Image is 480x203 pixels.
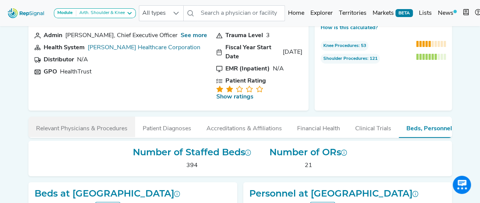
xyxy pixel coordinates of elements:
a: MarketsBETA [370,6,416,21]
div: N/A [77,55,88,64]
button: Relevant Physicians & Procedures [28,117,135,137]
strong: Module [57,11,73,15]
button: Patient Diagnoses [135,117,199,137]
span: 394 [186,162,198,169]
button: Intel Book [460,6,472,21]
a: News [435,6,460,21]
h2: Beds at [GEOGRAPHIC_DATA] [35,188,180,199]
a: Show ratings [216,92,253,101]
button: ModuleArth. Shoulder & Knee [54,8,136,18]
div: Distributor [44,55,74,64]
div: Patient Rating [225,77,266,86]
a: [PERSON_NAME] Healthcare Corporation [88,45,200,51]
div: Admin [44,31,62,40]
a: Lists [416,6,435,21]
div: Health System [44,43,85,52]
span: : 121 [321,54,380,64]
div: EMR (Inpatient) [225,64,270,73]
button: Accreditations & Affiliations [199,117,290,137]
span: BETA [395,9,413,17]
a: Home [285,6,307,21]
div: Mark Nosacka, Chief Executive Officer [65,31,178,40]
div: HealthTrust [60,67,91,77]
div: [PERSON_NAME], Chief Executive Officer [65,31,178,40]
a: See more [181,33,207,39]
span: Knee Procedures [323,42,359,49]
a: Explorer [307,6,336,21]
span: Shoulder Procedures [323,55,367,62]
span: 21 [305,162,312,169]
div: [DATE] [283,48,302,57]
div: Trauma Level [225,31,263,40]
span: All types [139,6,169,21]
div: Arth. Shoulder & Knee [76,10,125,16]
h2: Number of Staffed Beds [133,147,251,158]
input: Search a physician or facility [198,5,285,21]
a: Territories [336,6,370,21]
div: GPO [44,67,57,77]
div: Fiscal Year Start Date [225,43,280,61]
button: Clinical Trials [348,117,399,137]
div: TENET Healthcare Corporation [88,43,200,52]
button: Financial Health [290,117,348,137]
button: How is this calculated? [321,24,378,32]
h2: Personnel at [GEOGRAPHIC_DATA] [249,188,419,199]
span: : 53 [321,41,368,51]
div: N/A [273,64,284,73]
div: 3 [266,31,270,40]
h2: Number of ORs [269,147,347,158]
